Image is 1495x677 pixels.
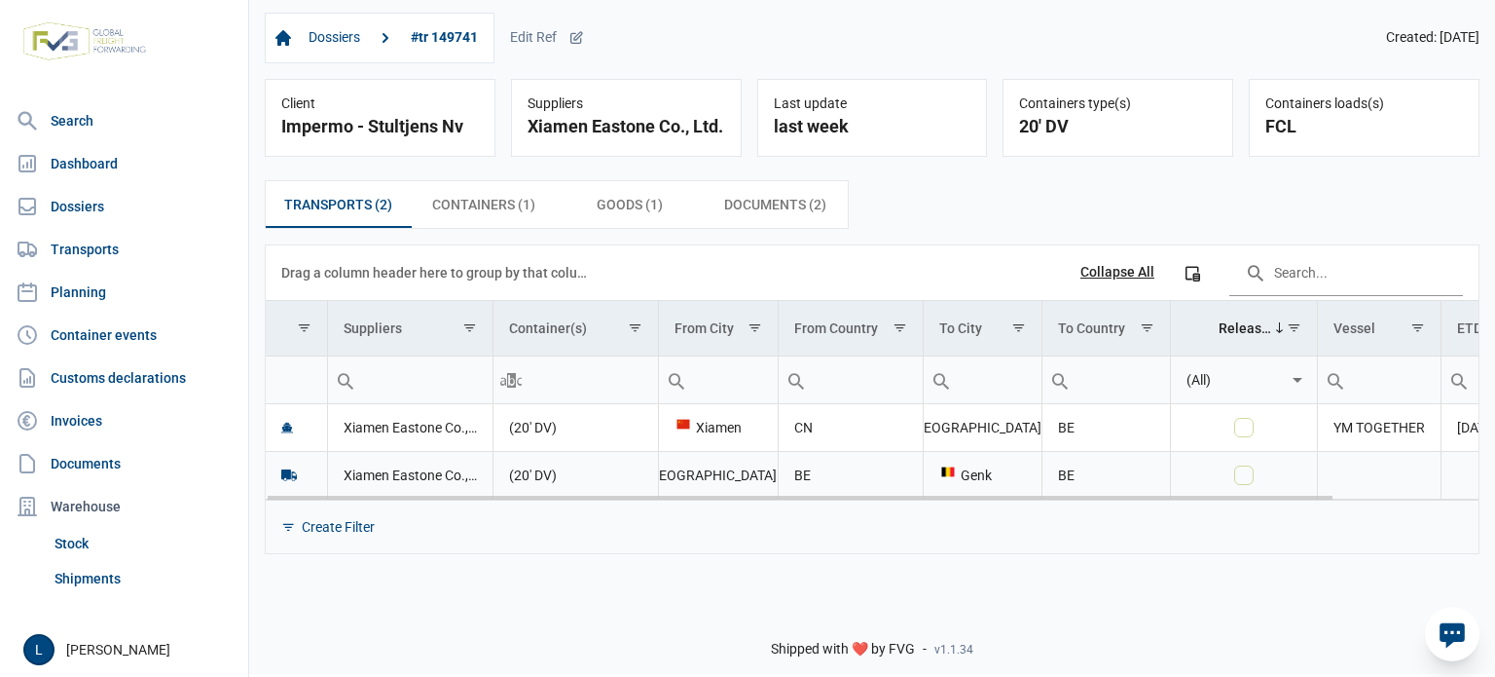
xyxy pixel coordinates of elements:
div: FCL [1265,113,1463,140]
span: Show filter options for column '' [297,320,311,335]
td: Column Vessel [1318,301,1441,357]
a: Dashboard [8,144,240,183]
td: Filter cell [1318,356,1441,403]
div: Last update [774,95,971,113]
td: BE [1041,451,1170,499]
td: Column Container(s) [492,301,658,357]
span: - [923,641,927,658]
td: CN [779,404,923,452]
a: Documents [8,444,240,483]
td: Filter cell [779,356,923,403]
div: Vessel [1333,320,1375,336]
div: To Country [1058,320,1125,336]
div: Column Chooser [1175,255,1210,290]
div: Search box [924,357,959,403]
td: Column [266,301,327,357]
td: (20' DV) [492,404,658,452]
span: Show filter options for column 'Vessel' [1410,320,1425,335]
div: [PERSON_NAME] [23,634,237,665]
td: Filter cell [492,356,658,403]
input: Filter cell [266,357,327,403]
span: Shipped with ❤️ by FVG [771,641,915,658]
span: Show filter options for column 'Container(s)' [628,320,642,335]
div: Select [1286,357,1309,403]
div: last week [774,113,971,140]
div: 20' DV [1019,113,1217,140]
div: Search box [1042,357,1077,403]
td: Filter cell [1170,356,1318,403]
div: Collapse All [1080,264,1154,282]
a: Shipments [47,561,240,596]
span: Created: [DATE] [1386,29,1479,47]
a: Invoices [8,401,240,440]
span: Show filter options for column 'Suppliers' [462,320,477,335]
div: Search box [1441,357,1477,403]
input: Filter cell [493,357,658,403]
td: Column Suppliers [327,301,492,357]
div: From City [675,320,734,336]
div: [GEOGRAPHIC_DATA] [939,418,1026,437]
div: Xiamen Eastone Co., Ltd. [528,113,725,140]
div: Edit Ref [510,29,584,47]
div: Drag a column header here to group by that column [281,257,594,288]
input: Filter cell [1042,357,1170,403]
td: YM TOGETHER [1318,404,1441,452]
span: Show filter options for column 'To Country' [1140,320,1154,335]
td: (20' DV) [492,451,658,499]
a: Planning [8,273,240,312]
a: Dossiers [301,21,368,55]
td: Column From City [658,301,778,357]
td: Column To Country [1041,301,1170,357]
span: Documents (2) [724,193,826,216]
td: Filter cell [923,356,1041,403]
div: Search box [659,357,694,403]
a: Transports [8,230,240,269]
input: Filter cell [659,357,778,403]
span: Containers (1) [432,193,535,216]
div: Client [281,95,479,113]
td: Filter cell [658,356,778,403]
div: Search box [1318,357,1353,403]
div: Warehouse [8,487,240,526]
div: Xiamen [675,418,762,437]
div: Containers type(s) [1019,95,1217,113]
div: ETD [1457,320,1482,336]
span: Show filter options for column 'From City' [747,320,762,335]
a: Container events [8,316,240,355]
div: Suppliers [344,320,402,336]
td: Xiamen Eastone Co., Ltd. [327,404,492,452]
a: Dossiers [8,187,240,226]
td: Xiamen Eastone Co., Ltd. [327,451,492,499]
td: BE [1041,404,1170,452]
div: Search box [779,357,814,403]
img: FVG - Global freight forwarding [16,15,154,68]
span: Show filter options for column 'From Country' [893,320,907,335]
div: Search box [328,357,363,403]
td: Column From Country [779,301,923,357]
span: v1.1.34 [934,642,973,658]
span: Goods (1) [597,193,663,216]
td: Column Released [1170,301,1318,357]
td: Filter cell [1041,356,1170,403]
input: Filter cell [924,357,1041,403]
div: Impermo - Stultjens Nv [281,113,479,140]
div: Suppliers [528,95,725,113]
a: #tr 149741 [403,21,486,55]
div: [GEOGRAPHIC_DATA] [675,466,762,485]
td: BE [779,451,923,499]
div: Container(s) [509,320,587,336]
div: Released [1219,320,1274,336]
button: L [23,634,55,665]
input: Filter cell [328,357,492,403]
input: Filter cell [1171,357,1287,403]
a: Search [8,101,240,140]
div: Containers loads(s) [1265,95,1463,113]
div: To City [939,320,982,336]
td: Filter cell [266,356,327,403]
input: Search in the data grid [1229,249,1463,296]
div: Create Filter [302,518,375,536]
td: Filter cell [327,356,492,403]
div: From Country [794,320,878,336]
span: Show filter options for column 'To City' [1011,320,1026,335]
